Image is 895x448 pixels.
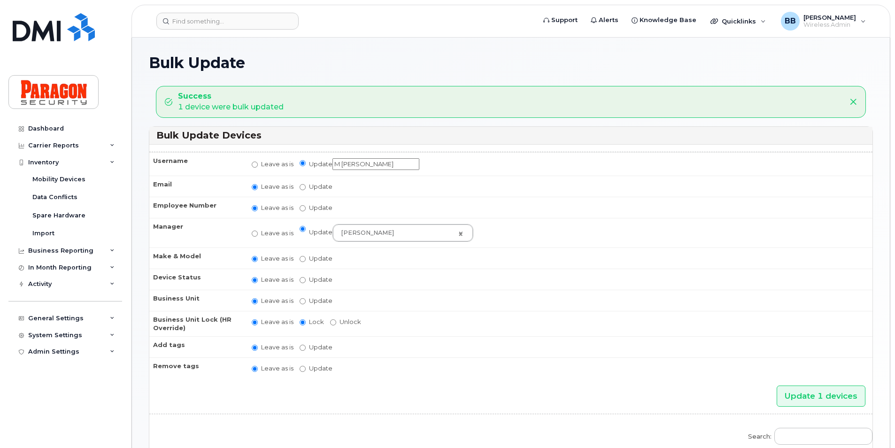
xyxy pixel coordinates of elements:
label: Leave as is [252,229,293,238]
label: Leave as is [252,182,293,191]
label: Leave as is [252,343,293,352]
label: Update [300,343,332,352]
input: Leave as is [252,162,258,168]
input: Leave as is [252,277,258,283]
input: Leave as is [252,366,258,372]
th: Manager [149,218,243,247]
span: [PERSON_NAME] [335,229,394,237]
label: Update [300,203,332,212]
th: Business Unit [149,290,243,311]
input: Update [PERSON_NAME] [300,226,306,232]
input: Update [300,298,306,304]
input: Update [300,184,306,190]
label: Lock [300,317,324,326]
label: Update [300,182,332,191]
th: Business Unit Lock (HR Override) [149,311,243,336]
label: Update [300,254,332,263]
input: Unlock [330,319,336,325]
input: Update [300,256,306,262]
label: Update [300,296,332,305]
label: Unlock [330,317,361,326]
input: Leave as is [252,205,258,211]
label: Update [300,158,419,170]
input: Leave as is [252,184,258,190]
label: Update [300,275,332,284]
input: Leave as is [252,231,258,237]
input: Update [300,205,306,211]
input: Leave as is [252,298,258,304]
label: Leave as is [252,317,293,326]
th: Device Status [149,269,243,290]
input: Lock [300,319,306,325]
label: Update [300,224,473,242]
label: Search: [742,422,872,448]
label: Update [300,364,332,373]
input: Update [300,366,306,372]
label: Leave as is [252,364,293,373]
th: Employee Number [149,197,243,218]
input: Update [300,277,306,283]
th: Email [149,176,243,197]
h3: Bulk Update Devices [156,129,865,142]
a: [PERSON_NAME] [333,224,473,241]
input: Leave as is [252,256,258,262]
label: Leave as is [252,296,293,305]
input: Leave as is [252,345,258,351]
th: Make & Model [149,247,243,269]
strong: Success [178,91,284,102]
h1: Bulk Update [149,54,873,71]
input: Update [300,160,306,166]
label: Leave as is [252,160,293,169]
input: Update [300,345,306,351]
input: Leave as is [252,319,258,325]
label: Leave as is [252,254,293,263]
input: Search: [774,428,872,445]
th: Username [149,152,243,176]
th: Remove tags [149,357,243,378]
label: Leave as is [252,203,293,212]
div: 1 device were bulk updated [178,91,284,113]
th: Add tags [149,336,243,357]
input: Update [332,158,419,170]
input: Update 1 devices [777,386,865,407]
label: Leave as is [252,275,293,284]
